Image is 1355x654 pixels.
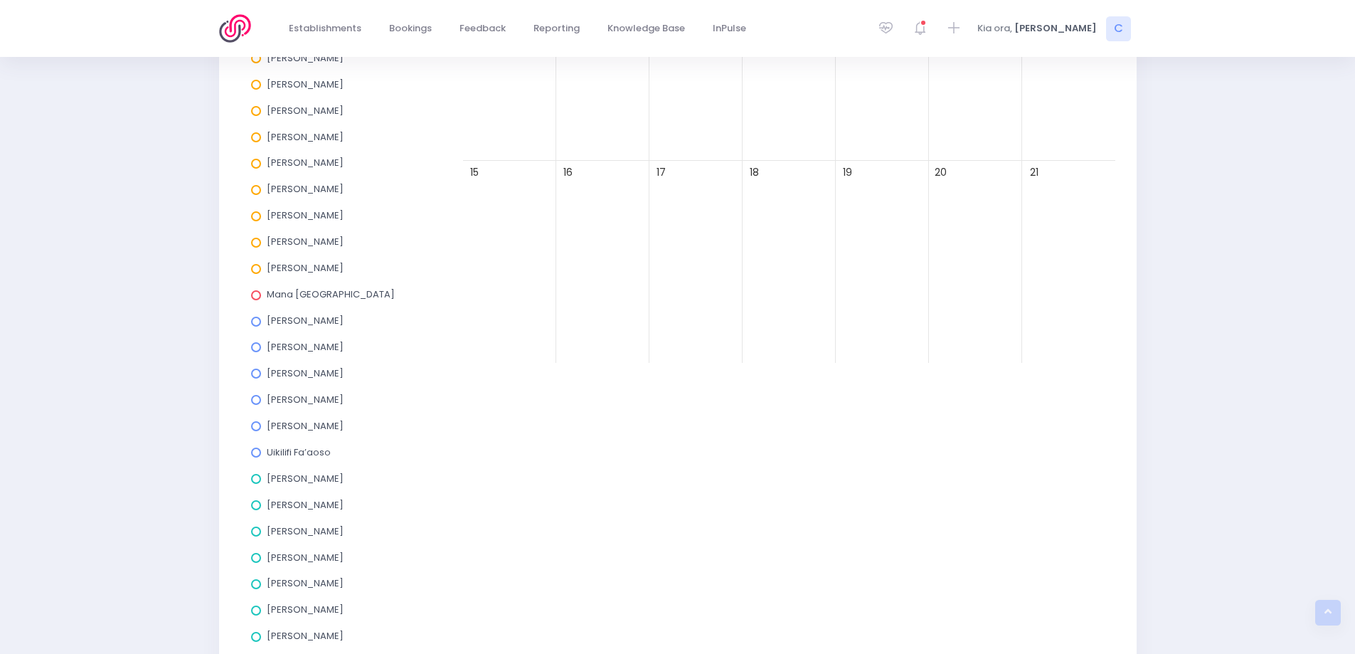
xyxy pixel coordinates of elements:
[448,15,518,43] a: Feedback
[977,21,1012,36] span: Kia ora,
[713,21,746,36] span: InPulse
[378,15,444,43] a: Bookings
[1024,163,1043,182] span: 21
[267,629,344,643] span: [PERSON_NAME]
[267,51,344,65] span: [PERSON_NAME]
[267,104,344,117] span: [PERSON_NAME]
[267,472,344,485] span: [PERSON_NAME]
[267,366,344,380] span: [PERSON_NAME]
[267,393,344,406] span: [PERSON_NAME]
[267,576,344,590] span: [PERSON_NAME]
[277,15,373,43] a: Establishments
[596,15,697,43] a: Knowledge Base
[267,182,344,196] span: [PERSON_NAME]
[289,21,361,36] span: Establishments
[267,261,344,275] span: [PERSON_NAME]
[533,21,580,36] span: Reporting
[267,130,344,144] span: [PERSON_NAME]
[267,156,344,169] span: [PERSON_NAME]
[219,14,260,43] img: Logo
[267,498,344,512] span: [PERSON_NAME]
[267,235,344,248] span: [PERSON_NAME]
[701,15,758,43] a: InPulse
[607,21,685,36] span: Knowledge Base
[267,340,344,354] span: [PERSON_NAME]
[745,163,764,182] span: 18
[465,163,484,182] span: 15
[267,78,344,91] span: [PERSON_NAME]
[267,524,344,538] span: [PERSON_NAME]
[1014,21,1097,36] span: [PERSON_NAME]
[267,314,344,327] span: [PERSON_NAME]
[838,163,857,182] span: 19
[558,163,578,182] span: 16
[931,163,950,182] span: 20
[267,445,331,459] span: Uikilifi Fa’aoso
[652,163,671,182] span: 17
[267,551,344,564] span: [PERSON_NAME]
[267,288,395,301] span: Mana [GEOGRAPHIC_DATA]
[389,21,432,36] span: Bookings
[267,209,344,222] span: [PERSON_NAME]
[267,603,344,616] span: [PERSON_NAME]
[267,419,344,433] span: [PERSON_NAME]
[522,15,592,43] a: Reporting
[1106,16,1131,41] span: C
[459,21,506,36] span: Feedback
